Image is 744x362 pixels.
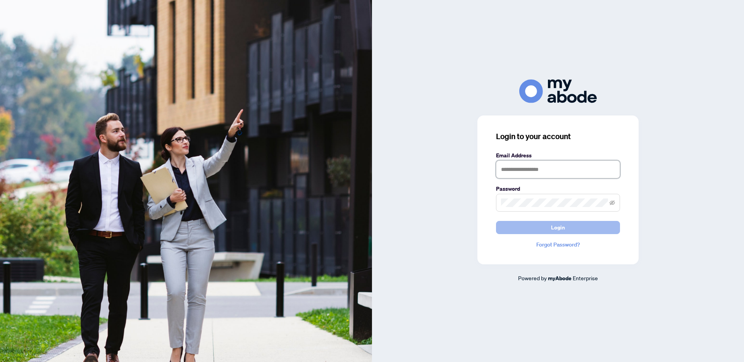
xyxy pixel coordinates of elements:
[610,200,615,205] span: eye-invisible
[496,151,620,160] label: Email Address
[573,274,598,281] span: Enterprise
[518,274,547,281] span: Powered by
[551,221,565,234] span: Login
[496,240,620,249] a: Forgot Password?
[496,184,620,193] label: Password
[496,131,620,142] h3: Login to your account
[496,221,620,234] button: Login
[519,79,597,103] img: ma-logo
[548,274,572,283] a: myAbode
